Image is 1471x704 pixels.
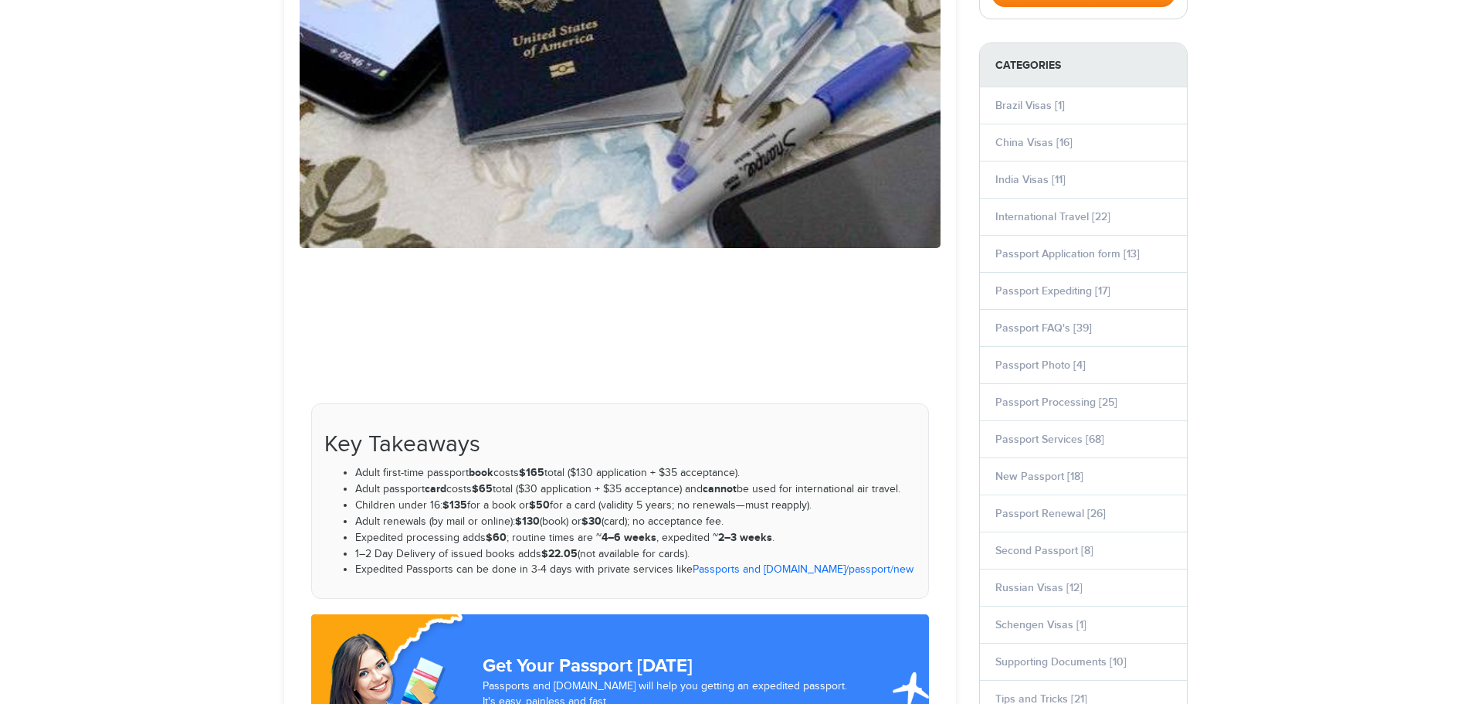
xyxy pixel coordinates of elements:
[602,531,656,544] strong: 4–6 weeks
[515,515,540,528] strong: $130
[995,470,1083,483] a: New Passport [18]
[355,481,916,498] li: Adult passport costs total ($30 application + $35 acceptance) and be used for international air t...
[693,563,846,576] a: Passports and [DOMAIN_NAME]
[355,465,916,481] li: Adult first-time passport costs total ($130 application + $35 acceptance).
[995,210,1110,223] a: International Travel [22]
[995,136,1073,149] a: China Visas [16]
[995,507,1106,520] a: Passport Renewal [26]
[980,43,1187,87] strong: Categories
[311,403,929,599] section: Key takeaways
[311,287,929,348] h1: How Much Does a U.S. Passport Cost in [DATE]? (Complete Guide)
[355,514,916,530] li: Adult renewals (by mail or online): (book) or (card); no acceptance fee.
[324,432,916,457] h2: Key Takeaways
[995,396,1117,409] a: Passport Processing [25]
[581,515,602,528] strong: $30
[355,546,916,563] li: 1–2 Day Delivery of issued books adds (not available for cards).
[995,581,1083,594] a: Russian Visas [12]
[995,359,1086,372] a: Passport Photo [4]
[425,482,446,495] strong: card
[483,655,693,677] strong: Get Your Passport [DATE]
[995,247,1140,260] a: Passport Application form [13]
[995,433,1104,446] a: Passport Services [68]
[469,466,493,479] strong: book
[995,173,1066,186] a: India Visas [11]
[995,618,1086,631] a: Schengen Visas [1]
[846,563,913,576] a: /passport/new
[355,530,916,546] li: Expedited processing adds ; routine times are ~ , expedited ~ .
[995,544,1093,557] a: Second Passport [8]
[995,655,1127,668] a: Supporting Documents [10]
[703,482,737,495] strong: cannot
[541,547,578,560] strong: $22.05
[995,321,1092,335] a: Passport FAQ's [39]
[718,531,772,544] strong: 2–3 weeks
[519,466,544,479] strong: $165
[995,284,1110,298] a: Passport Expediting [17]
[529,498,550,512] strong: $50
[442,498,467,512] strong: $135
[486,531,507,544] strong: $60
[472,482,493,495] strong: $65
[995,99,1065,112] a: Brazil Visas [1]
[355,498,916,514] li: Children under 16: for a book or for a card (validity 5 years; no renewals—must reapply).
[355,563,916,578] li: Expedited Passports can be done in 3-4 days with private services like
